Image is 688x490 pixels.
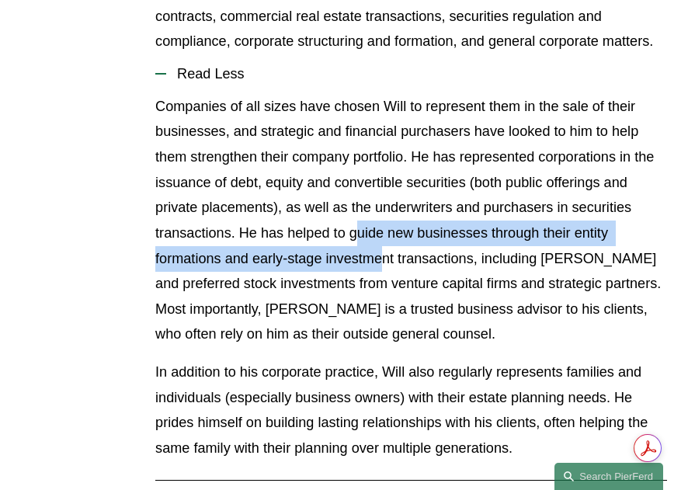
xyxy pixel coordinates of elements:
a: Search this site [554,463,663,490]
div: Read Less [155,94,667,473]
span: Read Less [166,66,667,82]
p: Companies of all sizes have chosen Will to represent them in the sale of their businesses, and st... [155,94,667,347]
button: Read Less [155,54,667,94]
p: In addition to his corporate practice, Will also regularly represents families and individuals (e... [155,360,667,461]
